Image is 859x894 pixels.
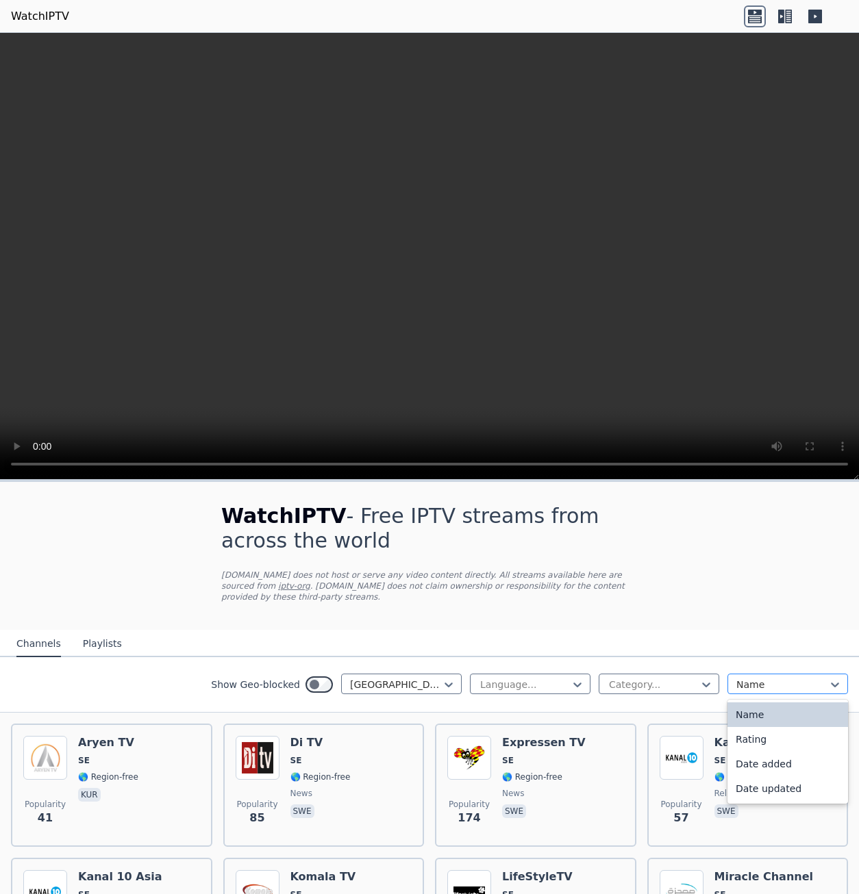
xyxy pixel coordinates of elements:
span: Popularity [449,799,490,810]
span: SE [290,755,302,766]
button: Channels [16,631,61,657]
div: Rating [727,727,848,752]
div: Date updated [727,776,848,801]
a: iptv-org [278,581,310,591]
div: Date added [727,752,848,776]
label: Show Geo-blocked [211,678,300,691]
img: Aryen TV [23,736,67,780]
h6: Di TV [290,736,351,750]
span: Popularity [25,799,66,810]
span: Popularity [660,799,701,810]
p: swe [502,804,526,818]
p: swe [714,804,738,818]
span: 🌎 Region-free [502,771,562,782]
span: news [290,788,312,799]
h6: LifeStyleTV [502,870,573,884]
span: 174 [458,810,480,826]
h6: Kanal 10 Asia [714,736,798,750]
h6: Aryen TV [78,736,138,750]
div: Name [727,702,848,727]
span: 🌎 Region-free [290,771,351,782]
h1: - Free IPTV streams from across the world [221,504,638,553]
span: SE [78,755,90,766]
p: kur [78,788,101,802]
button: Playlists [83,631,122,657]
span: 57 [673,810,688,826]
a: WatchIPTV [11,8,69,25]
h6: Miracle Channel [714,870,814,884]
span: WatchIPTV [221,504,347,528]
span: 85 [249,810,264,826]
span: news [502,788,524,799]
img: Expressen TV [447,736,491,780]
span: 41 [38,810,53,826]
h6: Expressen TV [502,736,586,750]
span: SE [502,755,514,766]
img: Kanal 10 Asia [660,736,704,780]
h6: Komala TV [290,870,356,884]
img: Di TV [236,736,279,780]
span: 🌎 Region-free [714,771,775,782]
h6: Kanal 10 Asia [78,870,162,884]
p: swe [290,804,314,818]
span: religious [714,788,751,799]
span: SE [714,755,726,766]
span: 🌎 Region-free [78,771,138,782]
span: Popularity [236,799,277,810]
p: [DOMAIN_NAME] does not host or serve any video content directly. All streams available here are s... [221,570,638,602]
